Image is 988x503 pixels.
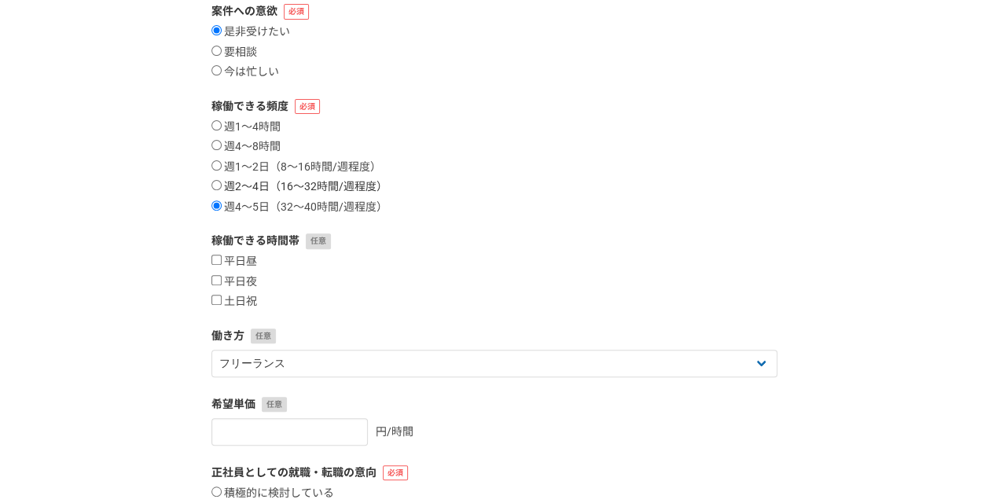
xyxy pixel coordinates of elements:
input: 平日夜 [211,275,222,285]
label: 是非受けたい [211,25,290,39]
label: 週1〜4時間 [211,120,281,134]
input: 週1〜2日（8〜16時間/週程度） [211,160,222,171]
label: 案件への意欲 [211,3,777,20]
label: 今は忙しい [211,65,279,79]
input: 土日祝 [211,295,222,305]
input: 週4〜8時間 [211,140,222,150]
label: 土日祝 [211,295,257,309]
label: 平日夜 [211,275,257,289]
label: 週2〜4日（16〜32時間/週程度） [211,180,387,194]
label: 平日昼 [211,255,257,269]
label: 稼働できる頻度 [211,98,777,115]
input: 是非受けたい [211,25,222,35]
input: 週2〜4日（16〜32時間/週程度） [211,180,222,190]
input: 週1〜4時間 [211,120,222,130]
input: 要相談 [211,46,222,56]
label: 正社員としての就職・転職の意向 [211,464,777,481]
input: 平日昼 [211,255,222,265]
label: 稼働できる時間帯 [211,233,777,249]
label: 要相談 [211,46,257,60]
input: 週4〜5日（32〜40時間/週程度） [211,200,222,211]
input: 積極的に検討している [211,486,222,497]
label: 週4〜5日（32〜40時間/週程度） [211,200,387,215]
span: 円/時間 [376,425,413,438]
input: 今は忙しい [211,65,222,75]
label: 週1〜2日（8〜16時間/週程度） [211,160,381,174]
label: 働き方 [211,328,777,344]
label: 積極的に検討している [211,486,334,501]
label: 希望単価 [211,396,777,413]
label: 週4〜8時間 [211,140,281,154]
